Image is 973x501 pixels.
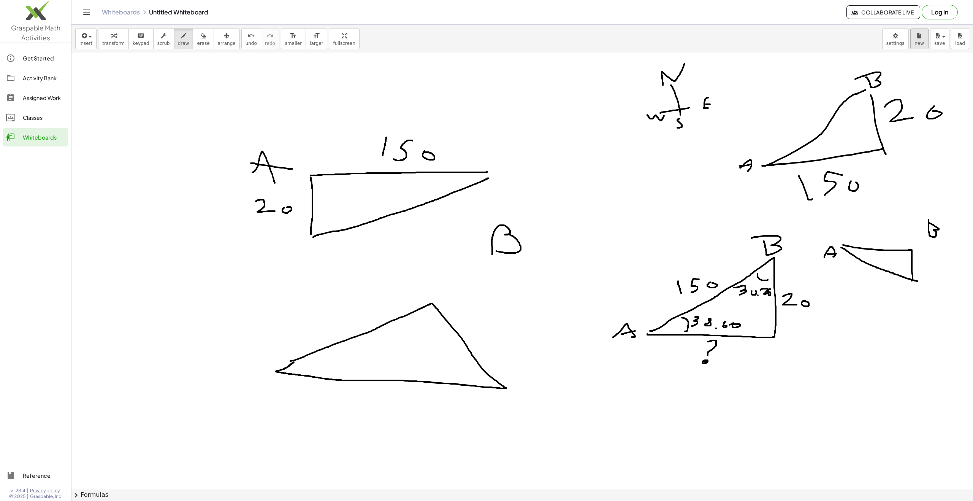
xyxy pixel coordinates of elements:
[30,493,62,499] span: Graspable, Inc.
[3,49,68,67] a: Get Started
[23,113,65,122] div: Classes
[23,93,65,102] div: Assigned Work
[3,466,68,485] a: Reference
[290,31,297,40] i: format_size
[247,31,255,40] i: undo
[178,41,189,46] span: draw
[137,31,144,40] i: keyboard
[102,8,140,16] a: Whiteboards
[333,41,355,46] span: fullscreen
[329,29,359,49] button: fullscreen
[197,41,209,46] span: erase
[310,41,323,46] span: larger
[266,31,274,40] i: redo
[174,29,193,49] button: draw
[98,29,129,49] button: transform
[886,41,905,46] span: settings
[853,9,914,16] span: Collaborate Live
[246,41,257,46] span: undo
[306,29,327,49] button: format_sizelarger
[218,41,236,46] span: arrange
[934,41,945,46] span: save
[157,41,170,46] span: scrub
[27,488,29,494] span: |
[914,41,924,46] span: new
[75,29,97,49] button: insert
[9,493,25,499] span: © 2025
[23,133,65,142] div: Whiteboards
[3,69,68,87] a: Activity Bank
[241,29,261,49] button: undoundo
[11,488,25,494] span: v1.28.4
[153,29,174,49] button: scrub
[955,41,965,46] span: load
[3,128,68,146] a: Whiteboards
[133,41,149,46] span: keypad
[922,5,958,19] button: Log in
[846,5,920,19] button: Collaborate Live
[882,29,909,49] button: settings
[71,491,81,500] span: chevron_right
[23,471,65,480] div: Reference
[261,29,279,49] button: redoredo
[128,29,154,49] button: keyboardkeypad
[102,41,125,46] span: transform
[79,41,92,46] span: insert
[3,89,68,107] a: Assigned Work
[265,41,275,46] span: redo
[23,54,65,63] div: Get Started
[27,493,29,499] span: |
[3,108,68,127] a: Classes
[214,29,240,49] button: arrange
[313,31,320,40] i: format_size
[30,488,62,494] a: Privacy policy
[930,29,949,49] button: save
[193,29,214,49] button: erase
[81,6,93,18] button: Toggle navigation
[71,489,973,501] button: chevron_rightFormulas
[281,29,306,49] button: format_sizesmaller
[285,41,302,46] span: smaller
[11,24,60,42] span: Graspable Math Activities
[23,73,65,83] div: Activity Bank
[951,29,969,49] button: load
[910,29,929,49] button: new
